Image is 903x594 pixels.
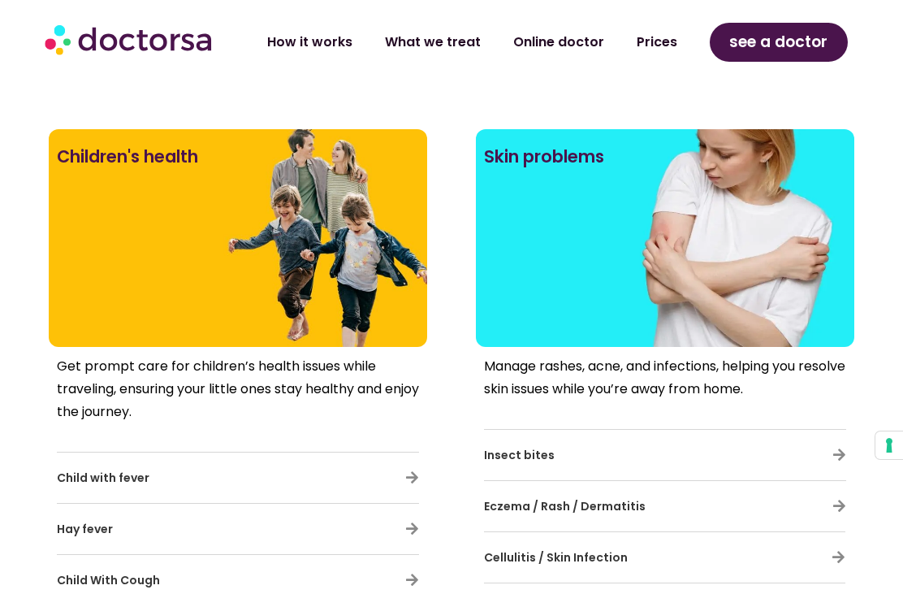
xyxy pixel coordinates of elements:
[620,24,693,61] a: Prices
[875,431,903,459] button: Your consent preferences for tracking technologies
[57,355,419,423] p: Get prompt care for children’s health issues while traveling, ensuring your little ones stay heal...
[484,355,846,401] p: Manage rashes, acne, and infections, helping you resolve skin issues while you’re away from home.
[484,447,555,463] span: Insect bites
[484,137,846,176] h2: Skin problems
[484,549,628,566] span: Cellulitis / Skin Infection
[710,23,848,62] a: see a doctor
[484,498,646,514] span: Eczema / Rash / Dermatitis
[246,24,693,61] nav: Menu
[57,470,149,486] span: Child with fever
[497,24,620,61] a: Online doctor
[57,521,113,537] span: Hay fever
[251,24,369,61] a: How it works
[57,572,160,588] span: Child With Cough
[729,29,827,55] span: see a doctor
[57,137,419,176] h2: Children's health
[369,24,497,61] a: What we treat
